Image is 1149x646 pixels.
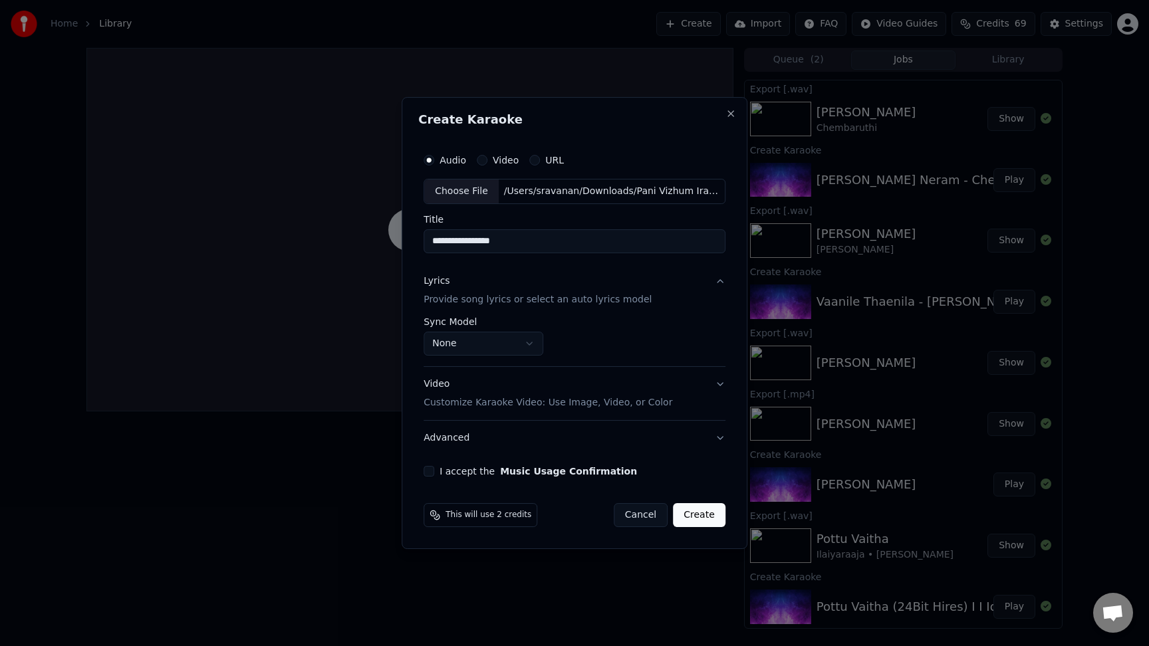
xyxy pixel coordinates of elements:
[424,179,499,203] div: Choose File
[545,156,564,165] label: URL
[493,156,519,165] label: Video
[446,510,531,520] span: This will use 2 credits
[673,503,725,527] button: Create
[499,185,725,198] div: /Users/sravanan/Downloads/Pani Vizhum Iravu - [PERSON_NAME] (1986) ｜ High Quality Clear Audio ｜_M...
[424,215,725,224] label: Title
[440,467,637,476] label: I accept the
[424,396,672,409] p: Customize Karaoke Video: Use Image, Video, or Color
[424,367,725,420] button: VideoCustomize Karaoke Video: Use Image, Video, or Color
[440,156,466,165] label: Audio
[424,377,672,409] div: Video
[424,264,725,317] button: LyricsProvide song lyrics or select an auto lyrics model
[424,293,652,306] p: Provide song lyrics or select an auto lyrics model
[424,274,449,288] div: Lyrics
[614,503,668,527] button: Cancel
[418,114,731,126] h2: Create Karaoke
[424,317,543,326] label: Sync Model
[424,317,725,366] div: LyricsProvide song lyrics or select an auto lyrics model
[424,421,725,455] button: Advanced
[500,467,637,476] button: I accept the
